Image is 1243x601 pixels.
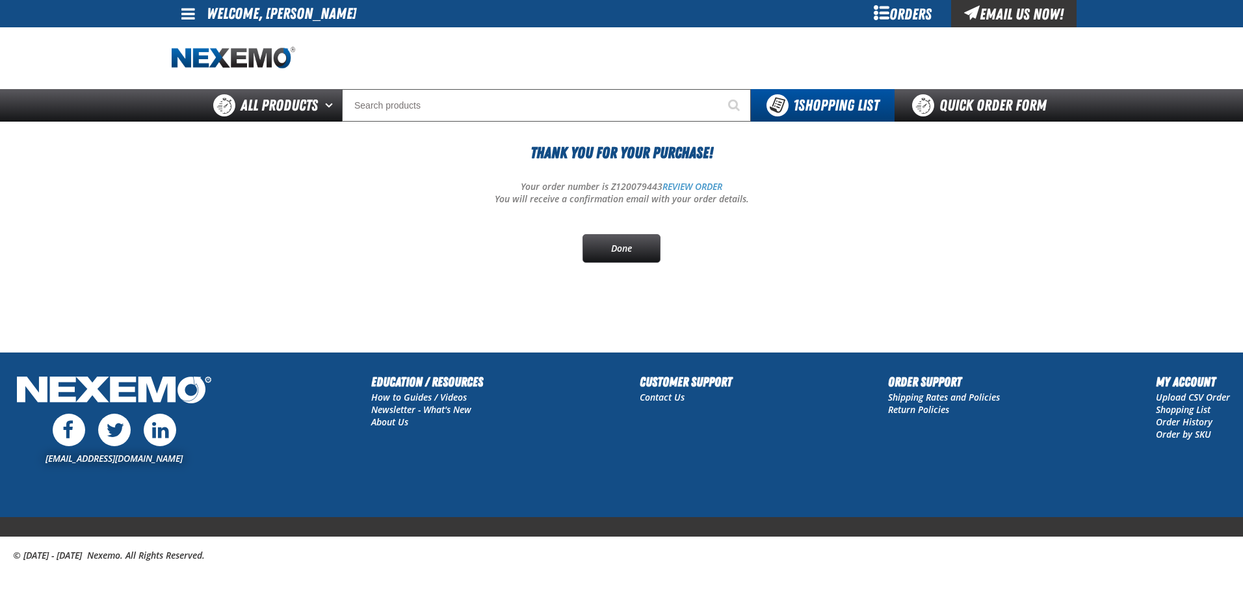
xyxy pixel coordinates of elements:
p: Your order number is Z120079443 [172,181,1071,193]
h2: My Account [1156,372,1230,392]
a: Quick Order Form [895,89,1071,122]
a: [EMAIL_ADDRESS][DOMAIN_NAME] [46,452,183,464]
a: How to Guides / Videos [371,391,467,403]
h1: Thank You For Your Purchase! [172,141,1071,165]
a: Contact Us [640,391,685,403]
img: Nexemo logo [172,47,295,70]
a: Home [172,47,295,70]
a: Order by SKU [1156,428,1211,440]
a: Newsletter - What's New [371,403,471,416]
a: Shopping List [1156,403,1210,416]
button: Open All Products pages [321,89,342,122]
span: Shopping List [793,96,879,114]
a: REVIEW ORDER [662,180,722,193]
button: Start Searching [718,89,751,122]
img: Nexemo Logo [13,372,215,410]
a: Order History [1156,416,1212,428]
strong: 1 [793,96,798,114]
input: Search [342,89,751,122]
span: All Products [241,94,318,117]
p: You will receive a confirmation email with your order details. [172,193,1071,206]
h2: Education / Resources [371,372,483,392]
a: Done [582,234,661,263]
h2: Customer Support [640,372,732,392]
a: Return Policies [888,403,949,416]
button: You have 1 Shopping List. Open to view details [751,89,895,122]
h2: Order Support [888,372,1000,392]
a: About Us [371,416,408,428]
a: Upload CSV Order [1156,391,1230,403]
a: Shipping Rates and Policies [888,391,1000,403]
